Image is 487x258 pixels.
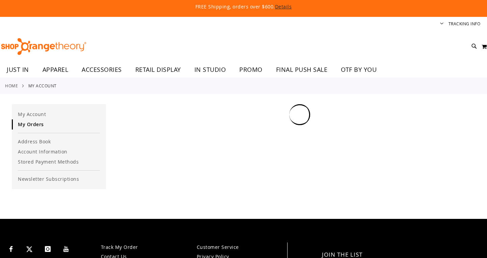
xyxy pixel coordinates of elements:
[101,244,138,250] a: Track My Order
[135,62,181,77] span: RETAIL DISPLAY
[60,242,72,254] a: Visit our Youtube page
[41,3,446,10] p: FREE Shipping, orders over $600.
[12,147,106,157] a: Account Information
[7,62,29,77] span: JUST IN
[82,62,122,77] span: ACCESSORIES
[233,62,269,78] a: PROMO
[188,62,233,78] a: IN STUDIO
[26,246,32,252] img: Twitter
[334,62,383,78] a: OTF BY YOU
[197,244,239,250] a: Customer Service
[5,83,18,89] a: Home
[239,62,263,77] span: PROMO
[36,62,75,78] a: APPAREL
[12,157,106,167] a: Stored Payment Methods
[24,242,35,254] a: Visit our X page
[129,62,188,78] a: RETAIL DISPLAY
[5,242,17,254] a: Visit our Facebook page
[275,3,292,10] a: Details
[449,21,481,27] a: Tracking Info
[440,21,443,27] button: Account menu
[276,62,328,77] span: FINAL PUSH SALE
[269,62,334,78] a: FINAL PUSH SALE
[341,62,377,77] span: OTF BY YOU
[12,119,106,130] a: My Orders
[12,174,106,184] a: Newsletter Subscriptions
[12,137,106,147] a: Address Book
[43,62,69,77] span: APPAREL
[42,242,54,254] a: Visit our Instagram page
[28,83,57,89] strong: My Account
[12,109,106,119] a: My Account
[75,62,129,78] a: ACCESSORIES
[194,62,226,77] span: IN STUDIO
